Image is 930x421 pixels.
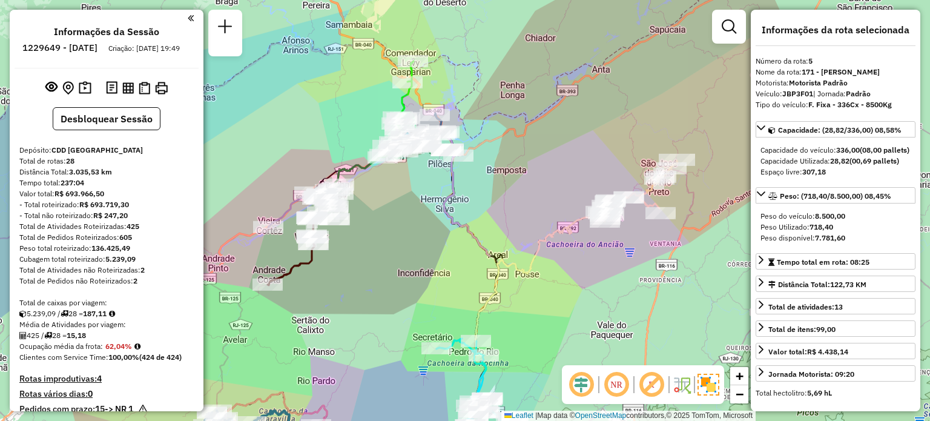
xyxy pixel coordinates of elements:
div: Total de rotas: [19,156,194,167]
strong: F. Fixa - 336Cx - 8500Kg [808,100,892,109]
i: Total de rotas [44,332,52,339]
div: Total hectolitro: [756,388,915,399]
div: Total de Atividades Roteirizadas: [19,221,194,232]
button: Visualizar Romaneio [136,79,153,97]
button: Desbloquear Sessão [53,107,160,130]
strong: 13 [834,302,843,311]
div: Map data © contributors,© 2025 TomTom, Microsoft [501,411,756,421]
a: Valor total:R$ 4.438,14 [756,343,915,359]
span: | [535,411,537,420]
span: Ocupação média da frota: [19,342,103,351]
h4: Atividades [756,409,915,421]
a: Capacidade: (28,82/336,00) 08,58% [756,121,915,138]
span: Exibir rótulo [637,370,666,399]
strong: 4 [97,373,102,384]
img: Três Rios [400,131,415,147]
div: Veículo: [756,88,915,99]
span: Peso do veículo: [760,211,845,220]
div: Depósito: [19,145,194,156]
strong: 15,18 [67,331,86,340]
span: Peso: (718,40/8.500,00) 08,45% [780,191,891,201]
h4: Rotas improdutivas: [19,374,194,384]
strong: 605 [119,233,132,242]
div: Distância Total: [768,279,866,290]
a: Distância Total:122,73 KM [756,276,915,292]
i: Total de Atividades [19,332,27,339]
div: Motorista: [756,78,915,88]
div: Total de Atividades não Roteirizadas: [19,265,194,276]
a: Zoom in [730,367,748,385]
span: Ocultar deslocamento [567,370,596,399]
a: Exibir filtros [717,15,741,39]
strong: 171 - [PERSON_NAME] [802,67,880,76]
a: Peso: (718,40/8.500,00) 08,45% [756,187,915,204]
strong: 99,00 [816,325,836,334]
span: Ocultar NR [602,370,631,399]
span: 122,73 KM [830,280,866,289]
div: Espaço livre: [760,167,911,177]
strong: 62,04% [105,342,132,351]
span: | Jornada: [813,89,871,98]
h4: Informações da rota selecionada [756,24,915,36]
div: 5.239,09 / 28 = [19,308,194,319]
em: Há pedidos NR próximo a expirar [138,404,148,419]
h6: 1229649 - [DATE] [22,42,97,53]
div: Peso total roteirizado: [19,243,194,254]
strong: 136.425,49 [91,244,130,253]
button: Centralizar mapa no depósito ou ponto de apoio [60,79,76,98]
div: Tempo total: [19,177,194,188]
div: Número da rota: [756,56,915,67]
div: Nome da rota: [756,67,915,78]
div: Distância Total: [19,167,194,177]
strong: (00,69 pallets) [849,156,899,165]
button: Painel de Sugestão [76,79,94,98]
div: Média de Atividades por viagem: [19,319,194,330]
div: Total de caixas por viagem: [19,297,194,308]
em: Média calculada utilizando a maior ocupação (%Peso ou %Cubagem) de cada rota da sessão. Rotas cro... [134,343,140,350]
i: Meta Caixas/viagem: 171,10 Diferença: 16,01 [109,310,115,317]
a: Clique aqui para minimizar o painel [188,11,194,25]
strong: 5,69 hL [807,388,832,397]
a: OpenStreetMap [575,411,627,420]
strong: R$ 693.719,30 [79,200,129,209]
div: Criação: [DATE] 19:49 [104,43,185,54]
strong: (08,00 pallets) [860,145,909,154]
strong: Motorista Padrão [789,78,848,87]
strong: 3.035,53 km [69,167,112,176]
div: - Total roteirizado: [19,199,194,210]
div: Total de Pedidos não Roteirizados: [19,276,194,287]
a: Nova sessão e pesquisa [213,15,237,42]
button: Visualizar relatório de Roteirização [120,79,136,96]
h4: Informações da Sessão [54,26,159,38]
strong: Padrão [846,89,871,98]
button: Logs desbloquear sessão [104,79,120,98]
div: Valor total: [768,346,848,357]
img: Fluxo de ruas [672,375,691,394]
strong: 718,40 [810,222,833,231]
strong: 15 [95,403,105,414]
strong: R$ 247,20 [93,211,128,220]
a: Leaflet [504,411,533,420]
strong: 336,00 [836,145,860,154]
strong: (424 de 424) [139,353,182,362]
span: Tempo total em rota: 08:25 [777,257,869,267]
strong: 307,18 [802,167,826,176]
img: Exibir/Ocultar setores [697,374,719,396]
strong: -> NR 1 [105,403,133,414]
strong: 2 [133,276,137,285]
span: − [736,386,744,402]
a: Total de itens:99,00 [756,320,915,337]
div: Total de Pedidos Roteirizados: [19,232,194,243]
div: 425 / 28 = [19,330,194,341]
span: Clientes com Service Time: [19,353,108,362]
span: Total de atividades: [768,302,843,311]
div: Capacidade Utilizada: [760,156,911,167]
strong: 100,00% [108,353,139,362]
button: Imprimir Rotas [153,79,170,97]
strong: 187,11 [83,309,107,318]
div: Cubagem total roteirizado: [19,254,194,265]
strong: 28,82 [830,156,849,165]
strong: 237:04 [61,178,84,187]
strong: R$ 693.966,50 [54,189,104,198]
a: Jornada Motorista: 09:20 [756,365,915,382]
